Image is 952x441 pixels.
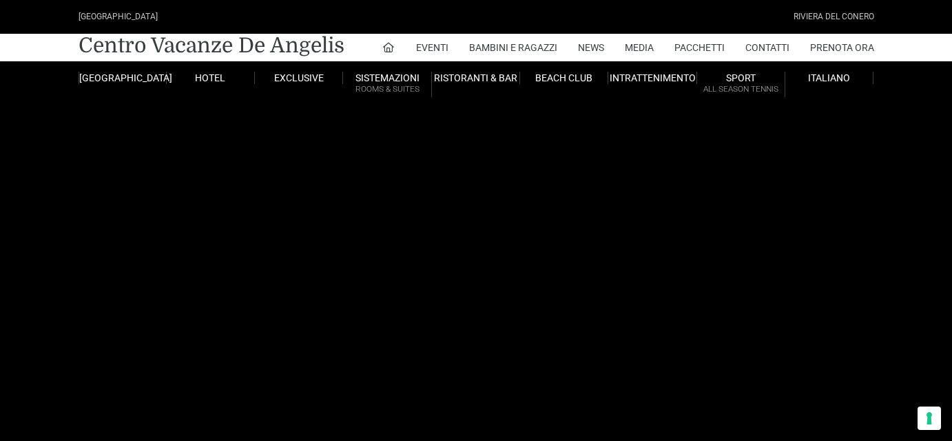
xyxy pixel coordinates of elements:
a: Bambini e Ragazzi [469,34,557,61]
a: News [578,34,604,61]
div: Riviera Del Conero [794,10,874,23]
a: Ristoranti & Bar [432,72,520,84]
a: Prenota Ora [810,34,874,61]
a: Intrattenimento [608,72,696,84]
a: Hotel [167,72,255,84]
small: Rooms & Suites [343,83,431,96]
small: All Season Tennis [697,83,785,96]
a: Contatti [745,34,789,61]
button: Le tue preferenze relative al consenso per le tecnologie di tracciamento [918,407,941,430]
a: Exclusive [255,72,343,84]
a: Beach Club [520,72,608,84]
span: Italiano [808,72,850,83]
a: Eventi [416,34,448,61]
a: Pacchetti [674,34,725,61]
a: SportAll Season Tennis [697,72,785,97]
div: [GEOGRAPHIC_DATA] [79,10,158,23]
a: Centro Vacanze De Angelis [79,32,344,59]
a: SistemazioniRooms & Suites [343,72,431,97]
a: Media [625,34,654,61]
a: [GEOGRAPHIC_DATA] [79,72,167,84]
a: Italiano [785,72,873,84]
